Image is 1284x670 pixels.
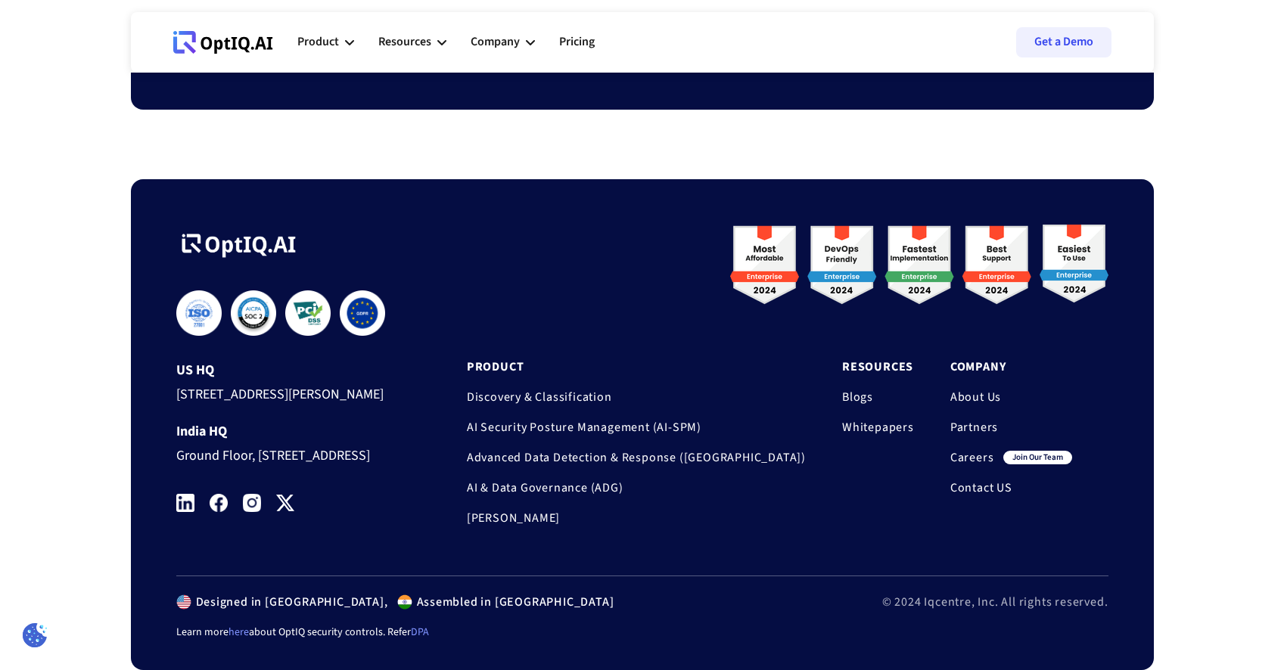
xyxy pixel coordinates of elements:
a: AI & Data Governance (ADG) [467,480,806,495]
div: US HQ [176,363,409,378]
a: Partners [950,420,1072,435]
div: Resources [378,32,431,52]
a: AI Security Posture Management (AI-SPM) [467,420,806,435]
div: Designed in [GEOGRAPHIC_DATA], [191,594,388,610]
a: Product [467,359,806,374]
a: DPA [411,625,429,640]
div: Company [471,32,520,52]
a: Resources [842,359,914,374]
a: here [229,625,249,640]
div: Company [471,20,535,65]
a: Contact US [950,480,1072,495]
div: join our team [1003,451,1072,464]
div: Learn more about OptIQ security controls. Refer [176,625,1108,640]
div: India HQ [176,424,409,439]
div: [STREET_ADDRESS][PERSON_NAME] [176,378,409,406]
a: [PERSON_NAME] [467,510,806,526]
a: Advanced Data Detection & Response ([GEOGRAPHIC_DATA]) [467,450,806,465]
a: Pricing [559,20,595,65]
div: © 2024 Iqcentre, Inc. All rights reserved. [882,594,1108,610]
a: About Us [950,389,1072,405]
a: Webflow Homepage [173,20,273,65]
div: Ground Floor, [STREET_ADDRESS] [176,439,409,467]
div: Product [297,32,339,52]
a: Blogs [842,389,914,405]
div: Product [297,20,354,65]
div: Webflow Homepage [173,53,174,54]
a: Whitepapers [842,420,914,435]
a: Careers [950,450,994,465]
div: Assembled in [GEOGRAPHIC_DATA] [412,594,614,610]
div: Resources [378,20,446,65]
a: Company [950,359,1072,374]
a: Get a Demo [1016,27,1111,57]
a: Discovery & Classification [467,389,806,405]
